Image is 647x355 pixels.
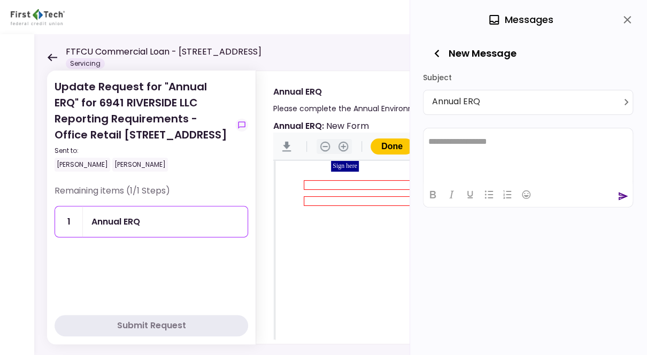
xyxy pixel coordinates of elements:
[66,58,105,69] div: Servicing
[55,146,231,156] div: Sent to:
[117,319,186,332] div: Submit Request
[55,158,110,172] div: [PERSON_NAME]
[423,128,633,182] iframe: Rich Text Area
[488,12,553,28] div: Messages
[55,206,83,237] div: 1
[423,70,633,86] div: Subject
[480,187,498,202] button: Bullet list
[442,187,460,202] button: Italic
[91,215,140,228] div: Annual ERQ
[66,45,261,58] h1: FTFCU Commercial Loan - [STREET_ADDRESS]
[273,102,507,115] div: Please complete the Annual Environmental Risk Questionnaire.
[256,71,626,344] div: Annual ERQPlease complete the Annual Environmental Risk Questionnaire.show-messagesAnnual ERQ: Ne...
[432,95,628,110] div: Annual ERQ
[55,206,248,237] a: 1Annual ERQ
[618,191,628,202] button: send
[461,187,479,202] button: Underline
[55,184,248,206] div: Remaining items (1/1 Steps)
[618,11,636,29] button: close
[423,40,525,67] button: New Message
[273,119,369,133] div: New Form
[55,315,248,336] button: Submit Request
[112,158,168,172] div: [PERSON_NAME]
[273,120,324,132] strong: Annual ERQ :
[55,79,231,172] div: Update Request for "Annual ERQ" for 6941 RIVERSIDE LLC Reporting Requirements - Office Retail [ST...
[517,187,535,202] button: Emojis
[235,119,248,132] button: show-messages
[11,9,65,25] img: Partner icon
[273,85,507,98] div: Annual ERQ
[423,187,442,202] button: Bold
[498,187,517,202] button: Numbered list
